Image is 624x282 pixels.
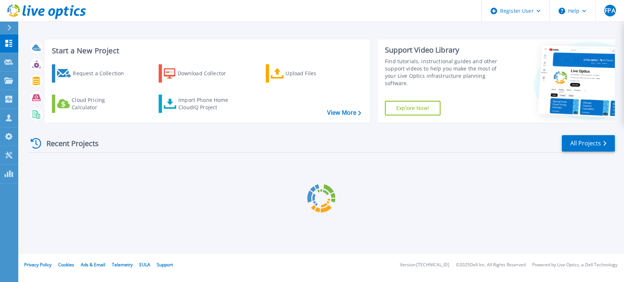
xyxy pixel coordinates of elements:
[157,262,173,268] a: Support
[112,262,133,268] a: Telemetry
[58,262,74,268] a: Cookies
[385,58,505,87] div: Find tutorials, instructional guides and other support videos to help you make the most of your L...
[532,263,617,267] li: Powered by Live Optics, a Dell Technology
[73,66,131,81] div: Request a Collection
[139,262,150,268] a: EULA
[327,109,361,116] a: View More
[52,47,361,55] h3: Start a New Project
[72,96,130,111] div: Cloud Pricing Calculator
[24,262,52,268] a: Privacy Policy
[385,101,440,115] a: Explore Now!
[456,263,526,267] li: © 2025 Dell Inc. All Rights Reserved
[605,8,615,14] span: FPA
[81,262,105,268] a: Ads & Email
[52,95,133,113] a: Cloud Pricing Calculator
[28,134,109,152] div: Recent Projects
[400,263,449,267] li: Version: [TECHNICAL_ID]
[385,45,505,55] div: Support Video Library
[178,96,235,111] div: Import Phone Home CloudIQ Project
[266,64,347,83] a: Upload Files
[159,64,240,83] a: Download Collector
[52,64,133,83] a: Request a Collection
[562,135,615,152] a: All Projects
[178,66,236,81] div: Download Collector
[285,66,344,81] div: Upload Files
